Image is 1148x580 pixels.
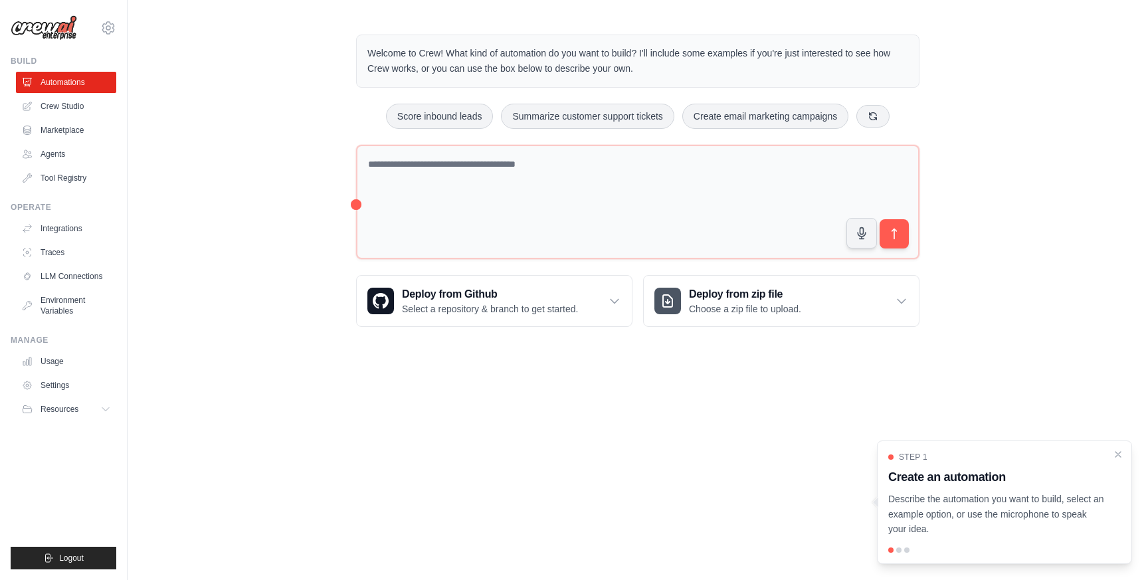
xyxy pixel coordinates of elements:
[402,302,578,316] p: Select a repository & branch to get started.
[16,351,116,372] a: Usage
[689,302,801,316] p: Choose a zip file to upload.
[11,547,116,569] button: Logout
[59,553,84,563] span: Logout
[16,242,116,263] a: Traces
[16,399,116,420] button: Resources
[402,286,578,302] h3: Deploy from Github
[16,144,116,165] a: Agents
[888,492,1105,537] p: Describe the automation you want to build, select an example option, or use the microphone to spe...
[682,104,848,129] button: Create email marketing campaigns
[41,404,78,415] span: Resources
[16,266,116,287] a: LLM Connections
[888,468,1105,486] h3: Create an automation
[16,375,116,396] a: Settings
[16,290,116,322] a: Environment Variables
[1113,449,1123,460] button: Close walkthrough
[11,202,116,213] div: Operate
[11,15,77,41] img: Logo
[16,167,116,189] a: Tool Registry
[501,104,674,129] button: Summarize customer support tickets
[689,286,801,302] h3: Deploy from zip file
[16,218,116,239] a: Integrations
[386,104,494,129] button: Score inbound leads
[11,335,116,345] div: Manage
[16,120,116,141] a: Marketplace
[16,96,116,117] a: Crew Studio
[16,72,116,93] a: Automations
[899,452,927,462] span: Step 1
[11,56,116,66] div: Build
[367,46,908,76] p: Welcome to Crew! What kind of automation do you want to build? I'll include some examples if you'...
